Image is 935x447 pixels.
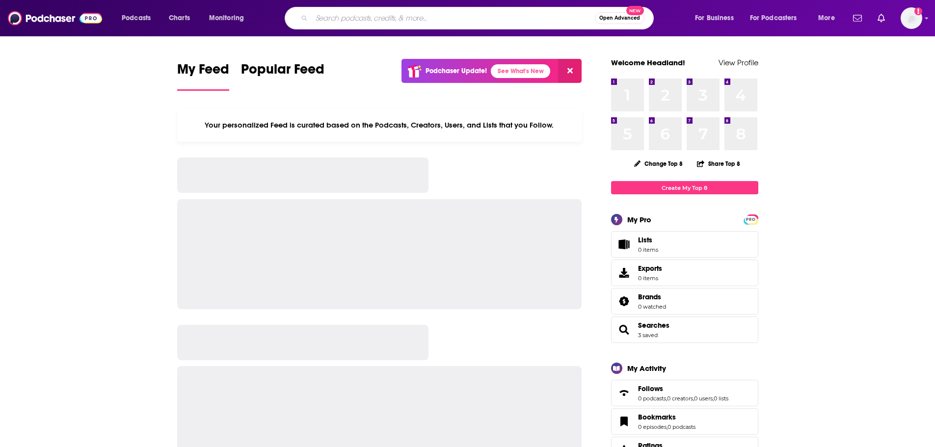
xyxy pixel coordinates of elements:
a: 0 users [694,395,713,402]
a: Searches [614,323,634,337]
span: Bookmarks [611,408,758,435]
div: My Activity [627,364,666,373]
div: Your personalized Feed is curated based on the Podcasts, Creators, Users, and Lists that you Follow. [177,108,582,142]
img: Podchaser - Follow, Share and Rate Podcasts [8,9,102,27]
span: My Feed [177,61,229,83]
button: open menu [811,10,847,26]
span: Exports [638,264,662,273]
a: My Feed [177,61,229,91]
button: Show profile menu [901,7,922,29]
a: Follows [614,386,634,400]
span: For Business [695,11,734,25]
a: Follows [638,384,728,393]
span: , [713,395,714,402]
a: 0 creators [667,395,693,402]
span: Open Advanced [599,16,640,21]
a: Popular Feed [241,61,324,91]
a: 3 saved [638,332,658,339]
a: Exports [611,260,758,286]
p: Podchaser Update! [426,67,487,75]
span: More [818,11,835,25]
span: Follows [638,384,663,393]
span: , [693,395,694,402]
a: 0 episodes [638,423,667,430]
a: Bookmarks [614,415,634,428]
a: PRO [745,215,757,223]
span: Exports [614,266,634,280]
a: See What's New [491,64,550,78]
span: Popular Feed [241,61,324,83]
button: open menu [115,10,163,26]
span: Lists [638,236,652,244]
a: Show notifications dropdown [849,10,866,26]
a: Bookmarks [638,413,695,421]
a: Welcome Headland! [611,58,685,67]
a: 0 podcasts [668,423,695,430]
a: Lists [611,231,758,258]
span: New [626,6,644,15]
a: 0 lists [714,395,728,402]
span: Lists [638,236,658,244]
span: , [666,395,667,402]
span: , [667,423,668,430]
input: Search podcasts, credits, & more... [312,10,595,26]
span: 0 items [638,275,662,282]
button: Open AdvancedNew [595,12,644,24]
button: open menu [202,10,257,26]
button: Change Top 8 [628,158,689,170]
a: Brands [638,292,666,301]
a: Create My Top 8 [611,181,758,194]
span: Lists [614,237,634,251]
button: open menu [688,10,746,26]
span: Brands [611,288,758,315]
a: Show notifications dropdown [874,10,889,26]
a: Searches [638,321,669,330]
img: User Profile [901,7,922,29]
a: 0 watched [638,303,666,310]
a: Brands [614,294,634,308]
span: Podcasts [122,11,151,25]
div: Search podcasts, credits, & more... [294,7,663,29]
svg: Add a profile image [914,7,922,15]
a: View Profile [719,58,758,67]
span: Follows [611,380,758,406]
div: My Pro [627,215,651,224]
a: Charts [162,10,196,26]
span: Monitoring [209,11,244,25]
span: Brands [638,292,661,301]
span: Bookmarks [638,413,676,421]
span: Charts [169,11,190,25]
a: 0 podcasts [638,395,666,402]
button: open menu [744,10,811,26]
span: 0 items [638,246,658,253]
span: Logged in as headlandconsultancy [901,7,922,29]
span: For Podcasters [750,11,797,25]
button: Share Top 8 [696,154,741,173]
span: Searches [611,316,758,343]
